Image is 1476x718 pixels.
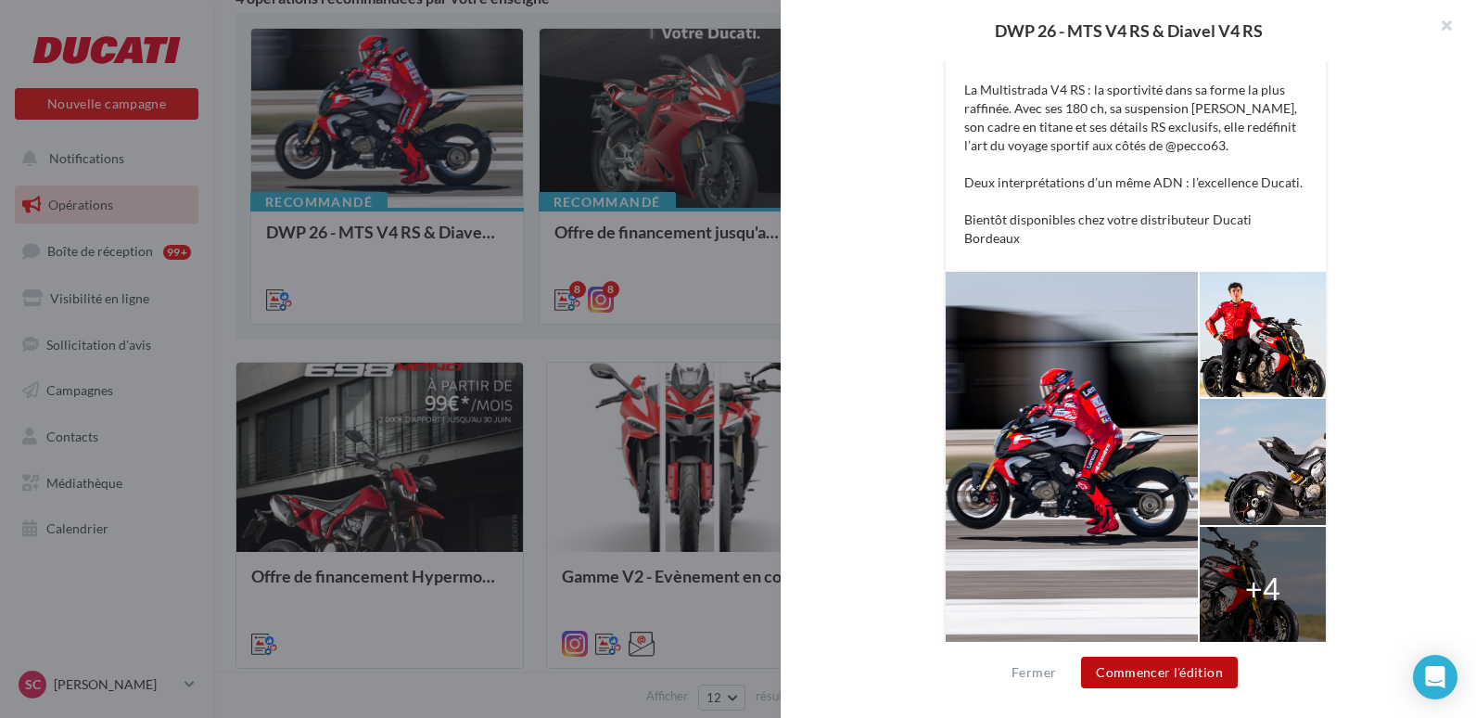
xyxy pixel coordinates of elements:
button: Fermer [1004,661,1063,684]
div: DWP 26 - MTS V4 RS & Diavel V4 RS [810,22,1446,39]
div: +4 [1245,568,1280,610]
div: Open Intercom Messenger [1413,655,1457,699]
button: Commencer l'édition [1081,657,1238,688]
